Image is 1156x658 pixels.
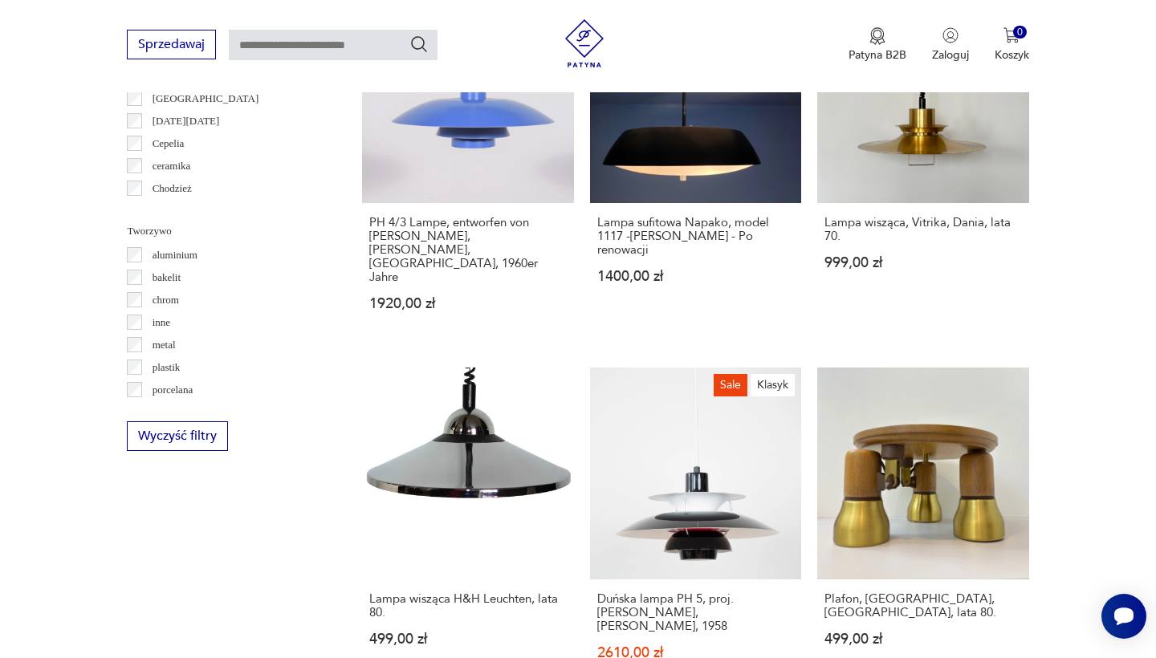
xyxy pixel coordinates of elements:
a: Ikona medaluPatyna B2B [849,27,906,63]
p: ceramika [153,157,191,175]
p: bakelit [153,269,181,286]
h3: Lampa sufitowa Napako, model 1117 -[PERSON_NAME] - Po renowacji [597,216,794,257]
p: 1400,00 zł [597,270,794,283]
img: Ikonka użytkownika [942,27,959,43]
a: Sprzedawaj [127,40,216,51]
img: Ikona koszyka [1003,27,1020,43]
p: Ćmielów [153,202,191,220]
p: Chodzież [153,180,192,197]
p: 499,00 zł [369,632,566,646]
p: metal [153,336,176,354]
p: aluminium [153,246,197,264]
p: Cepelia [153,135,185,152]
button: Szukaj [409,35,429,54]
img: Patyna - sklep z meblami i dekoracjami vintage [560,19,609,67]
button: Patyna B2B [849,27,906,63]
p: [DATE][DATE] [153,112,220,130]
p: porcelit [153,404,185,421]
button: 0Koszyk [995,27,1029,63]
p: Patyna B2B [849,47,906,63]
button: Wyczyść filtry [127,421,228,451]
p: 499,00 zł [824,632,1021,646]
p: [GEOGRAPHIC_DATA] [153,90,259,108]
h3: Plafon, [GEOGRAPHIC_DATA], [GEOGRAPHIC_DATA], lata 80. [824,592,1021,619]
p: porcelana [153,381,193,399]
p: Koszyk [995,47,1029,63]
h3: Duńska lampa PH 5, proj. [PERSON_NAME], [PERSON_NAME], 1958 [597,592,794,633]
button: Zaloguj [932,27,969,63]
p: Zaloguj [932,47,969,63]
p: Tworzywo [127,222,324,240]
h3: Lampa wisząca H&H Leuchten, lata 80. [369,592,566,619]
h3: PH 4/3 Lampe, entworfen von [PERSON_NAME], [PERSON_NAME], [GEOGRAPHIC_DATA], 1960er Jahre [369,216,566,284]
p: plastik [153,359,181,376]
button: Sprzedawaj [127,30,216,59]
iframe: Smartsupp widget button [1101,594,1146,639]
p: inne [153,314,170,331]
div: 0 [1013,26,1027,39]
p: 1920,00 zł [369,297,566,311]
img: Ikona medalu [869,27,885,45]
h3: Lampa wisząca, Vitrika, Dania, lata 70. [824,216,1021,243]
p: 999,00 zł [824,256,1021,270]
p: chrom [153,291,179,309]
